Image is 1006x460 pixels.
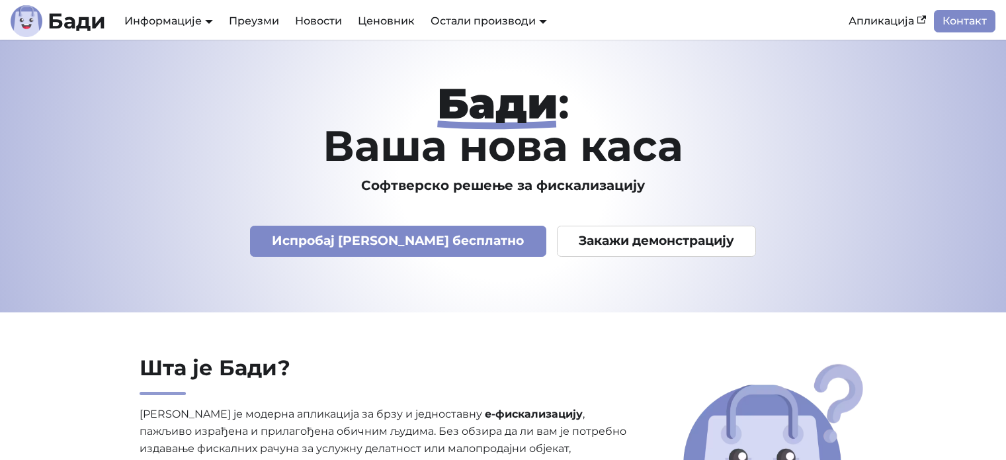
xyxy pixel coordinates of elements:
a: Преузми [221,10,287,32]
a: Контакт [934,10,995,32]
a: Апликација [841,10,934,32]
h2: Шта је Бади? [140,355,628,395]
a: ЛогоБади [11,5,106,37]
a: Ценовник [350,10,423,32]
a: Остали производи [431,15,547,27]
img: Лого [11,5,42,37]
a: Информације [124,15,213,27]
a: Новости [287,10,350,32]
b: Бади [48,11,106,32]
h3: Софтверско решење за фискализацију [77,177,929,194]
strong: е-фискализацију [485,408,583,420]
strong: Бади [437,77,558,129]
h1: : Ваша нова каса [77,82,929,167]
a: Испробај [PERSON_NAME] бесплатно [250,226,546,257]
a: Закажи демонстрацију [557,226,757,257]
